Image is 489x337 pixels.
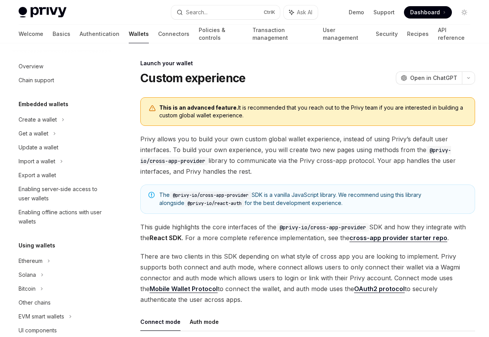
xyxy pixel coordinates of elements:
[12,296,111,310] a: Other chains
[19,208,107,226] div: Enabling offline actions with user wallets
[140,59,475,67] div: Launch your wallet
[12,73,111,87] a: Chain support
[140,313,181,331] button: Connect mode
[252,25,314,43] a: Transaction management
[140,134,475,177] span: Privy allows you to build your own custom global wallet experience, instead of using Privy’s defa...
[410,8,440,16] span: Dashboard
[140,71,245,85] h1: Custom experience
[19,76,54,85] div: Chain support
[199,25,243,43] a: Policies & controls
[19,129,48,138] div: Get a wallet
[19,312,64,321] div: EVM smart wallets
[12,59,111,73] a: Overview
[396,71,462,85] button: Open in ChatGPT
[170,191,252,199] code: @privy-io/cross-app-provider
[158,25,189,43] a: Connectors
[80,25,119,43] a: Authentication
[404,6,452,19] a: Dashboard
[19,284,36,293] div: Bitcoin
[19,241,55,250] h5: Using wallets
[19,7,66,18] img: light logo
[129,25,149,43] a: Wallets
[373,8,395,16] a: Support
[276,223,369,232] code: @privy-io/cross-app-provider
[19,157,55,166] div: Import a wallet
[19,185,107,203] div: Enabling server-side access to user wallets
[186,8,208,17] div: Search...
[159,104,467,119] span: It is recommended that you reach out to the Privy team if you are interested in building a custom...
[376,25,398,43] a: Security
[148,192,155,198] svg: Note
[410,74,457,82] span: Open in ChatGPT
[53,25,70,43] a: Basics
[19,62,43,71] div: Overview
[12,168,111,182] a: Export a wallet
[438,25,470,43] a: API reference
[19,326,57,335] div: UI components
[354,285,405,293] a: OAuth2 protocol
[171,5,280,19] button: Search...CtrlK
[19,100,68,109] h5: Embedded wallets
[264,9,275,15] span: Ctrl K
[19,256,43,266] div: Ethereum
[19,270,36,279] div: Solana
[140,222,475,243] span: This guide highlights the core interfaces of the SDK and how they integrate with the . For a more...
[190,313,219,331] button: Auth mode
[184,200,245,207] code: @privy-io/react-auth
[12,182,111,205] a: Enabling server-side access to user wallets
[297,8,312,16] span: Ask AI
[150,285,218,293] a: Mobile Wallet Protocol
[19,171,56,180] div: Export a wallet
[159,191,467,207] span: The SDK is a vanilla JavaScript library. We recommend using this library alongside for the best d...
[323,25,366,43] a: User management
[150,234,182,242] strong: React SDK
[19,298,51,307] div: Other chains
[349,234,447,242] a: cross-app provider starter repo
[148,105,156,112] svg: Warning
[19,143,58,152] div: Update a wallet
[407,25,429,43] a: Recipes
[349,8,364,16] a: Demo
[19,25,43,43] a: Welcome
[159,104,238,111] b: This is an advanced feature.
[12,141,111,154] a: Update a wallet
[12,205,111,229] a: Enabling offline actions with user wallets
[284,5,318,19] button: Ask AI
[19,115,57,124] div: Create a wallet
[140,251,475,305] span: There are two clients in this SDK depending on what style of cross app you are looking to impleme...
[458,6,470,19] button: Toggle dark mode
